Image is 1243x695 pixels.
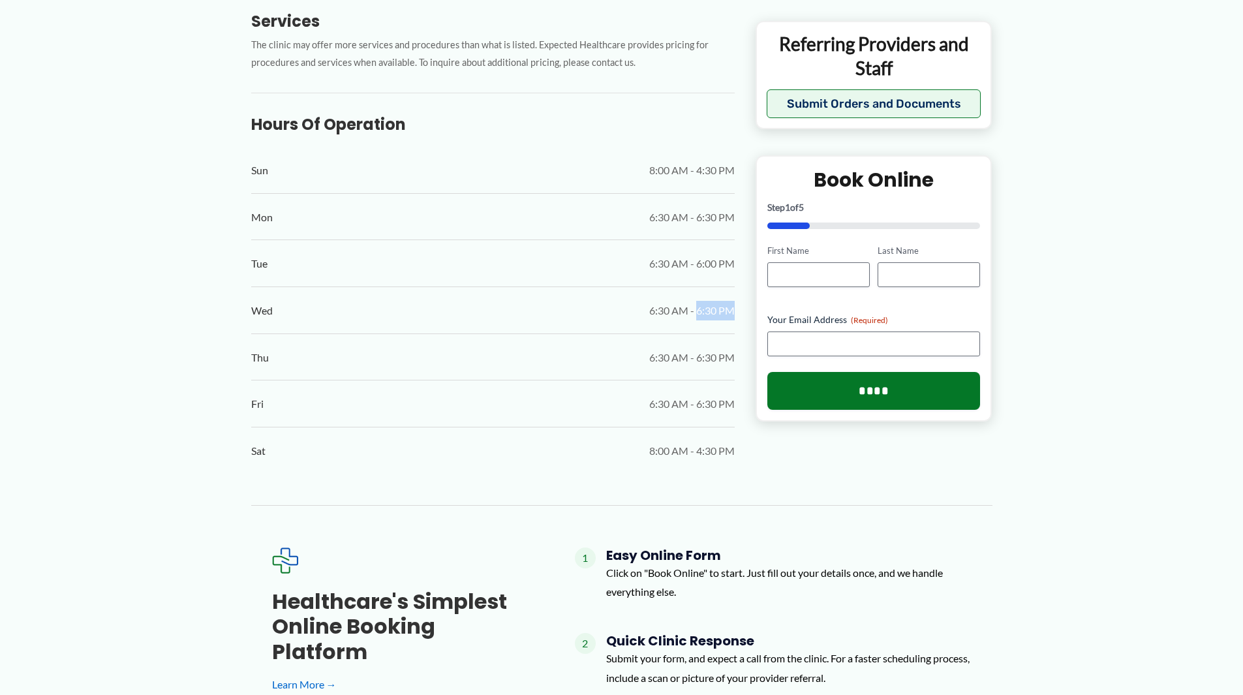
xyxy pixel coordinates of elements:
p: Step of [767,203,981,212]
p: Click on "Book Online" to start. Just fill out your details once, and we handle everything else. [606,563,972,602]
h4: Easy Online Form [606,548,972,563]
span: 8:00 AM - 4:30 PM [649,161,735,180]
label: Last Name [878,245,980,257]
span: 6:30 AM - 6:30 PM [649,348,735,367]
span: (Required) [851,315,888,324]
p: Referring Providers and Staff [767,32,981,80]
span: Mon [251,208,273,227]
span: 6:30 AM - 6:30 PM [649,394,735,414]
span: Sun [251,161,268,180]
h3: Hours of Operation [251,114,735,134]
span: Fri [251,394,264,414]
h3: Healthcare's simplest online booking platform [272,589,533,664]
span: 6:30 AM - 6:30 PM [649,208,735,227]
img: Expected Healthcare Logo [272,548,298,574]
span: 6:30 AM - 6:00 PM [649,254,735,273]
span: Sat [251,441,266,461]
h2: Book Online [767,167,981,193]
p: Submit your form, and expect a call from the clinic. For a faster scheduling process, include a s... [606,649,972,687]
button: Submit Orders and Documents [767,89,981,118]
span: 5 [799,202,804,213]
span: Thu [251,348,269,367]
span: 6:30 AM - 6:30 PM [649,301,735,320]
p: The clinic may offer more services and procedures than what is listed. Expected Healthcare provid... [251,37,735,72]
span: 1 [785,202,790,213]
span: 2 [575,633,596,654]
label: Your Email Address [767,313,981,326]
span: Wed [251,301,273,320]
span: Tue [251,254,268,273]
a: Learn More → [272,675,533,694]
h4: Quick Clinic Response [606,633,972,649]
h3: Services [251,11,735,31]
span: 8:00 AM - 4:30 PM [649,441,735,461]
span: 1 [575,548,596,568]
label: First Name [767,245,870,257]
